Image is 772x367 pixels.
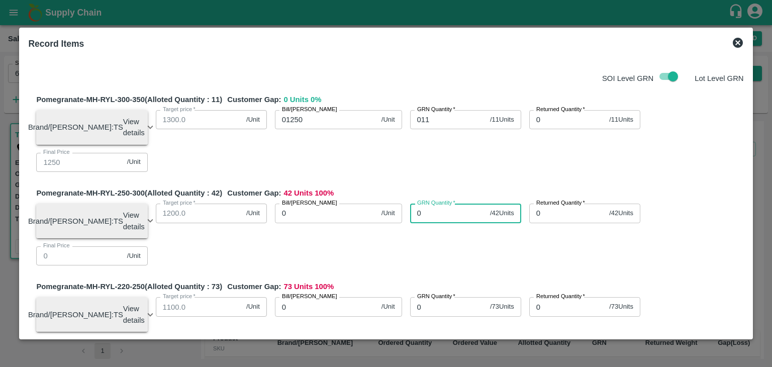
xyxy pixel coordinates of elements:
[609,115,633,125] span: / 11 Units
[36,297,147,332] div: Brand/[PERSON_NAME]:TSView details
[283,281,334,297] span: 73 Units 100 %
[36,204,147,238] div: Brand/[PERSON_NAME]:TSView details
[529,204,605,223] input: 0
[282,293,337,301] label: Bill/[PERSON_NAME]
[222,281,283,292] span: Customer Gap:
[123,116,145,139] p: View details
[36,188,222,199] span: Pomegranate-MH-RYL-250-300 (Alloted Quantity : 42 )
[283,94,321,110] span: 0 Units 0 %
[529,297,605,316] input: 0
[417,293,455,301] label: GRN Quantity
[36,153,123,172] input: Final Price
[246,115,260,125] span: /Unit
[156,204,242,223] input: 0.0
[163,293,196,301] label: Target price
[283,188,334,204] span: 42 Units 100 %
[222,94,283,105] span: Customer Gap:
[156,110,242,129] input: 0.0
[609,302,633,312] span: / 73 Units
[43,148,70,156] label: Final Price
[381,209,395,218] span: /Unit
[381,302,395,312] span: /Unit
[28,308,123,321] h6: Brand/[PERSON_NAME]: TS
[246,302,260,312] span: /Unit
[28,215,123,228] h6: Brand/[PERSON_NAME]: TS
[127,251,141,261] span: /Unit
[417,106,455,114] label: GRN Quantity
[127,157,141,167] span: /Unit
[536,106,585,114] label: Returned Quantity
[536,199,585,207] label: Returned Quantity
[529,110,605,129] input: 0
[36,94,222,105] span: Pomegranate-MH-RYL-300-350 (Alloted Quantity : 11 )
[609,209,633,218] span: / 42 Units
[490,115,514,125] span: / 11 Units
[246,209,260,218] span: /Unit
[43,242,70,250] label: Final Price
[123,210,145,232] p: View details
[695,73,743,84] p: Lot Level GRN
[36,110,147,145] div: Brand/[PERSON_NAME]:TSView details
[536,293,585,301] label: Returned Quantity
[36,246,123,265] input: Final Price
[28,121,123,134] h6: Brand/[PERSON_NAME]: TS
[163,106,196,114] label: Target price
[490,302,514,312] span: / 73 Units
[490,209,514,218] span: / 42 Units
[602,73,653,84] p: SOI Level GRN
[282,199,337,207] label: Bill/[PERSON_NAME]
[163,199,196,207] label: Target price
[28,39,84,49] b: Record Items
[222,188,283,199] span: Customer Gap:
[156,297,242,316] input: 0.0
[417,199,455,207] label: GRN Quantity
[381,115,395,125] span: /Unit
[282,106,337,114] label: Bill/[PERSON_NAME]
[36,281,222,292] span: Pomegranate-MH-RYL-220-250 (Alloted Quantity : 73 )
[123,303,145,326] p: View details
